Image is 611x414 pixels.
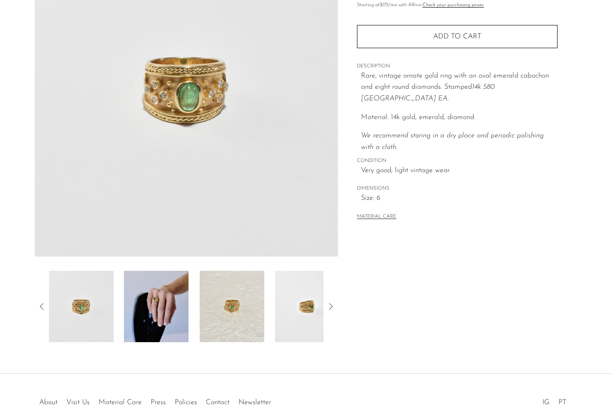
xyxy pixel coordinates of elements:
[542,399,549,406] a: IG
[422,3,484,8] a: Check your purchasing power - Learn more about Affirm Financing (opens in modal)
[357,214,396,220] button: MATERIAL CARE
[357,1,558,9] p: Starting at /mo with Affirm.
[66,399,90,406] a: Visit Us
[472,83,481,91] em: 14k
[361,112,558,124] p: Material: 14k gold, emerald, diamond.
[558,399,566,406] a: PT
[151,399,166,406] a: Press
[380,3,389,8] span: $172
[200,271,264,342] img: Emerald Diamond Ring
[361,193,558,204] span: Size: 6
[361,70,558,105] p: Rare, vintage ornate gold ring with an oval emerald cabochon and eight round diamonds. Stamped
[538,392,571,409] ul: Social Medias
[35,392,275,409] ul: Quick links
[175,399,197,406] a: Policies
[124,271,189,342] img: Emerald Diamond Ring
[275,271,340,342] img: Emerald Diamond Ring
[98,399,142,406] a: Material Care
[357,157,558,165] span: CONDITION
[433,33,481,40] span: Add to cart
[206,399,230,406] a: Contact
[357,185,558,193] span: DIMENSIONS
[357,62,558,70] span: DESCRIPTION
[357,25,558,48] button: Add to cart
[361,132,544,151] i: We recommend storing in a dry place and periodic polishing with a cloth.
[361,165,558,177] span: Very good; light vintage wear.
[49,271,114,342] img: Emerald Diamond Ring
[39,399,57,406] a: About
